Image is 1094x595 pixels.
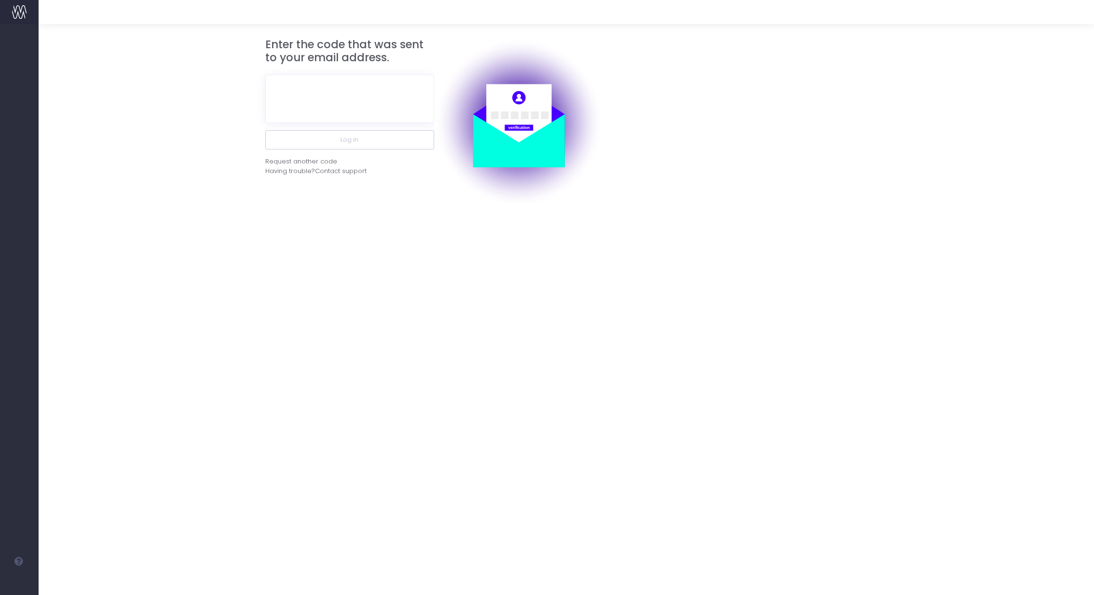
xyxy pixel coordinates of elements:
h3: Enter the code that was sent to your email address. [265,38,434,65]
div: Having trouble? [265,166,434,176]
button: Log in [265,130,434,149]
div: Request another code [265,157,337,166]
span: Contact support [315,166,367,176]
img: images/default_profile_image.png [12,576,27,590]
img: auth.png [434,38,603,207]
